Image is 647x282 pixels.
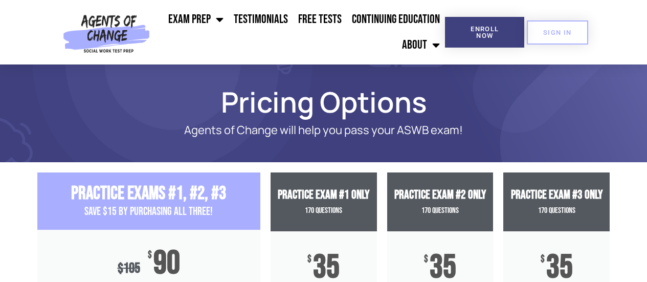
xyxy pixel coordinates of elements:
[313,254,340,281] span: 35
[163,7,229,32] a: Exam Prep
[503,188,610,203] h3: Practice Exam #3 ONLY
[461,26,508,39] span: Enroll Now
[445,17,524,48] a: Enroll Now
[37,183,260,205] h3: Practice ExamS #1, #2, #3
[527,20,588,45] a: SIGN IN
[430,254,456,281] span: 35
[307,254,311,265] span: $
[538,206,575,215] span: 170 Questions
[541,254,545,265] span: $
[229,7,293,32] a: Testimonials
[148,250,152,261] span: $
[305,206,342,215] span: 170 Questions
[154,7,445,58] nav: Menu
[387,188,494,203] h3: Practice Exam #2 ONLY
[73,124,574,137] p: Agents of Change will help you pass your ASWB exam!
[118,260,140,277] div: 105
[153,250,180,277] span: 90
[397,32,445,58] a: About
[424,254,428,265] span: $
[546,254,573,281] span: 35
[271,188,377,203] h3: Practice Exam #1 Only
[84,205,213,219] span: Save $15 By Purchasing All Three!
[118,260,123,277] span: $
[32,90,615,114] h1: Pricing Options
[347,7,445,32] a: Continuing Education
[543,29,572,36] span: SIGN IN
[421,206,459,215] span: 170 Questions
[293,7,347,32] a: Free Tests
